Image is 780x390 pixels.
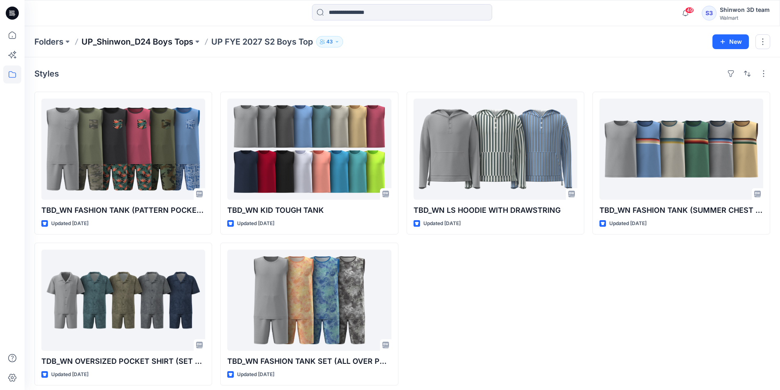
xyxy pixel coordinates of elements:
[211,36,313,47] p: UP FYE 2027 S2 Boys Top
[41,99,205,200] a: TBD_WN FASHION TANK (PATTERN POCKET CONTR BINDING)
[237,219,274,228] p: Updated [DATE]
[41,250,205,351] a: TDB_WN OVERSIZED POCKET SHIRT (SET W.SHORTER SHORTS)
[414,99,577,200] a: TBD_WN LS HOODIE WITH DRAWSTRING
[685,7,694,14] span: 49
[423,219,461,228] p: Updated [DATE]
[599,99,763,200] a: TBD_WN FASHION TANK (SUMMER CHEST STRIPE)
[599,205,763,216] p: TBD_WN FASHION TANK (SUMMER CHEST STRIPE)
[227,99,391,200] a: TBD_WN KID TOUGH TANK
[41,205,205,216] p: TBD_WN FASHION TANK (PATTERN POCKET CONTR BINDING)
[326,37,333,46] p: 43
[41,356,205,367] p: TDB_WN OVERSIZED POCKET SHIRT (SET W.SHORTER SHORTS)
[51,370,88,379] p: Updated [DATE]
[227,356,391,367] p: TBD_WN FASHION TANK SET (ALL OVER PRINTS)
[609,219,647,228] p: Updated [DATE]
[237,370,274,379] p: Updated [DATE]
[316,36,343,47] button: 43
[51,219,88,228] p: Updated [DATE]
[227,205,391,216] p: TBD_WN KID TOUGH TANK
[720,5,770,15] div: Shinwon 3D team
[712,34,749,49] button: New
[34,36,63,47] a: Folders
[702,6,717,20] div: S3
[34,69,59,79] h4: Styles
[81,36,193,47] a: UP_Shinwon_D24 Boys Tops
[227,250,391,351] a: TBD_WN FASHION TANK SET (ALL OVER PRINTS)
[720,15,770,21] div: Walmart
[414,205,577,216] p: TBD_WN LS HOODIE WITH DRAWSTRING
